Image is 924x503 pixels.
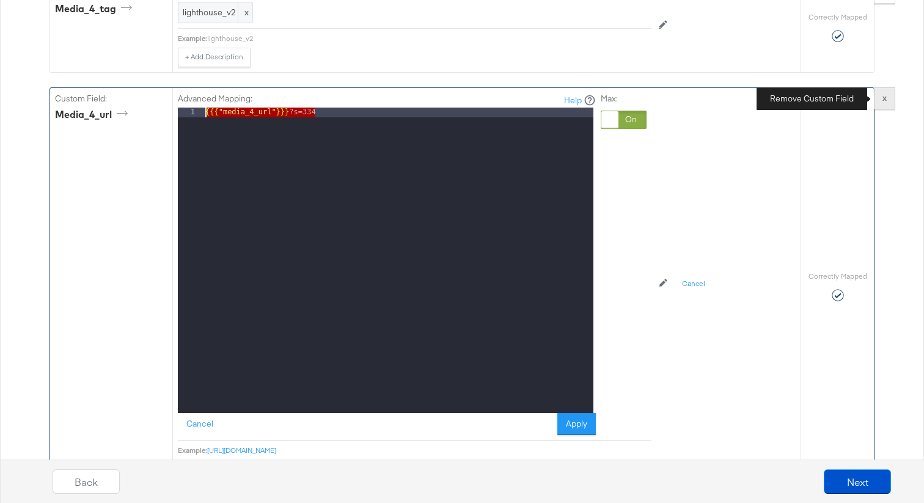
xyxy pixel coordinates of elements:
button: x [874,87,895,109]
a: [URL][DOMAIN_NAME] [207,446,276,455]
div: lighthouse_v2 [207,34,651,43]
div: Example: [178,34,207,43]
label: Correctly Mapped [809,271,867,281]
span: lighthouse_v2 [183,7,248,18]
a: Help [564,95,582,106]
span: x [238,2,252,23]
div: media_4_url [55,108,132,122]
div: 1 [178,108,203,117]
button: Apply [557,413,596,435]
button: Cancel [675,274,713,293]
label: Correctly Mapped [809,12,867,22]
button: Next [824,469,891,494]
div: Example: [178,446,207,455]
button: Back [53,469,120,494]
div: media_4_tag [55,2,136,16]
label: Custom Field: [55,93,167,105]
strong: x [882,92,887,103]
button: Cancel [178,413,222,435]
label: Advanced Mapping: [178,93,252,105]
button: + Add Description [178,48,251,67]
label: Max: [601,93,647,105]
